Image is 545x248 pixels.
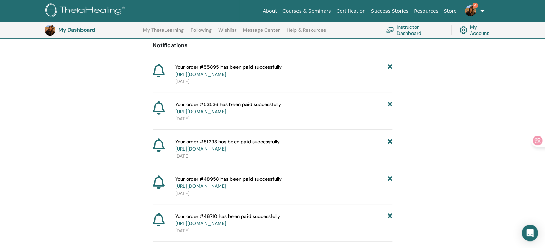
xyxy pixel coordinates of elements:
a: Wishlist [218,27,237,38]
h3: My Dashboard [58,27,127,33]
a: Help & Resources [287,27,326,38]
p: [DATE] [175,190,392,197]
a: [URL][DOMAIN_NAME] [175,220,226,226]
a: Courses & Seminars [280,5,334,17]
span: Your order #46710 has been paid successfully [175,213,280,227]
a: Instructor Dashboard [386,23,442,38]
img: logo.png [45,3,127,19]
p: Notifications [153,41,392,50]
a: [URL][DOMAIN_NAME] [175,146,226,152]
p: [DATE] [175,153,392,160]
p: [DATE] [175,115,392,122]
span: Your order #48958 has been paid successfully [175,175,281,190]
a: Resources [411,5,441,17]
a: [URL][DOMAIN_NAME] [175,71,226,77]
a: My ThetaLearning [143,27,184,38]
a: Following [191,27,212,38]
div: Open Intercom Messenger [522,225,538,241]
img: default.jpg [465,5,476,16]
img: default.jpg [45,25,55,36]
img: cog.svg [459,25,467,36]
span: Your order #55895 has been paid successfully [175,64,281,78]
a: My Account [459,23,496,38]
p: [DATE] [175,227,392,234]
a: [URL][DOMAIN_NAME] [175,108,226,115]
a: Success Stories [368,5,411,17]
a: [URL][DOMAIN_NAME] [175,183,226,189]
a: Message Center [243,27,280,38]
span: 4 [472,3,478,8]
span: Your order #53536 has been paid successfully [175,101,281,115]
a: Certification [333,5,368,17]
p: [DATE] [175,78,392,85]
a: About [260,5,279,17]
a: Store [441,5,459,17]
span: Your order #51293 has been paid successfully [175,138,279,153]
img: chalkboard-teacher.svg [386,27,394,33]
